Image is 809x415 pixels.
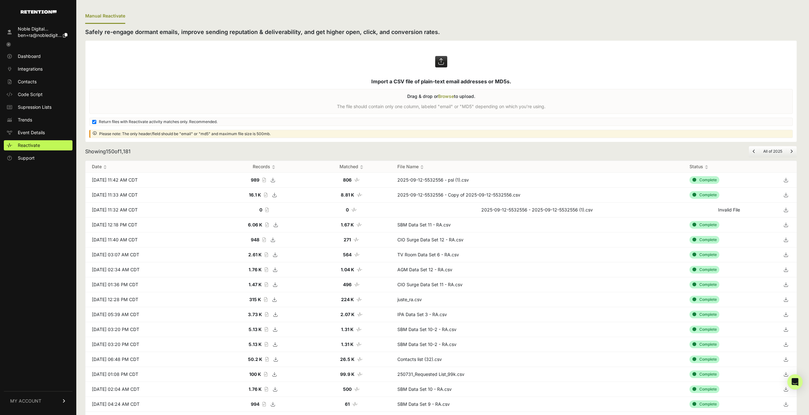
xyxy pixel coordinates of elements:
[420,165,424,169] img: no_sort-eaf950dc5ab64cae54d48a5578032e96f70b2ecb7d747501f34c8f2db400fb66.gif
[86,173,216,188] td: [DATE] 11:42 AM CDT
[86,203,216,218] td: [DATE] 11:32 AM CDT
[344,237,351,242] strong: 271
[85,9,125,24] div: Manual Reactivate
[106,148,114,155] span: 150
[216,161,312,173] th: Records
[86,232,216,247] td: [DATE] 11:40 AM CDT
[391,232,683,247] td: CIO Surge Data Set 12 - RA.csv
[759,149,786,154] li: All of 2025
[689,370,719,378] div: Complete
[18,142,40,149] span: Reactivate
[248,222,262,227] strong: 6.06 K
[354,178,360,182] i: Number of matched records
[18,155,35,161] span: Support
[18,53,41,59] span: Dashboard
[264,282,268,287] i: Record count of the file
[689,341,719,348] div: Complete
[352,402,358,406] i: Number of matched records
[86,161,216,173] th: Date
[391,397,683,412] td: SBM Data Set 9 - RA.csv
[689,191,719,199] div: Complete
[103,165,107,169] img: no_sort-eaf950dc5ab64cae54d48a5578032e96f70b2ecb7d747501f34c8f2db400fb66.gif
[86,397,216,412] td: [DATE] 04:24 AM CDT
[251,177,259,183] strong: 989
[4,115,72,125] a: Trends
[264,193,267,197] i: Record count of the file
[341,297,354,302] strong: 224 K
[341,222,354,227] strong: 1.67 K
[264,252,268,257] i: Record count of the file
[4,153,72,163] a: Support
[705,165,708,169] img: no_sort-eaf950dc5ab64cae54d48a5578032e96f70b2ecb7d747501f34c8f2db400fb66.gif
[262,178,266,182] i: Record count of the file
[391,161,683,173] th: File Name
[341,342,353,347] strong: 1.31 K
[341,192,354,197] strong: 8.81 K
[343,282,352,287] strong: 496
[86,218,216,232] td: [DATE] 12:18 PM CDT
[341,267,354,272] strong: 1.04 K
[248,356,262,362] strong: 50.2 K
[357,357,363,362] i: Number of matched records
[249,371,261,377] strong: 100 K
[689,296,719,303] div: Complete
[249,297,261,302] strong: 315 K
[340,312,354,317] strong: 2.07 K
[18,66,43,72] span: Integrations
[264,312,268,317] i: Record count of the file
[264,387,268,391] i: Record count of the file
[264,342,268,347] i: Record count of the file
[85,28,797,37] h2: Safely re-engage dormant emails, improve sending reputation & deliverability, and get higher open...
[248,252,262,257] strong: 2.61 K
[249,267,262,272] strong: 1.76 K
[251,237,259,242] strong: 948
[249,282,262,287] strong: 1.47 K
[683,203,775,218] td: Invalid File
[689,266,719,273] div: Complete
[787,374,803,390] div: Open Intercom Messenger
[391,337,683,352] td: SBM Data Set 10-2 - RA.csv
[343,177,352,183] strong: 806
[689,236,719,244] div: Complete
[18,32,62,38] span: ben+ra@nobledigit...
[272,165,275,169] img: no_sort-eaf950dc5ab64cae54d48a5578032e96f70b2ecb7d747501f34c8f2db400fb66.gif
[4,51,72,61] a: Dashboard
[391,307,683,322] td: IPA Data Set 3 - RA.csv
[4,24,72,40] a: Noble Digital... ben+ra@nobledigit...
[18,117,32,123] span: Trends
[689,400,719,408] div: Complete
[357,267,362,272] i: Number of matched records
[86,188,216,203] td: [DATE] 11:33 AM CDT
[689,251,719,259] div: Complete
[683,161,775,173] th: Status
[749,146,797,157] nav: Page navigation
[86,367,216,382] td: [DATE] 01:08 PM CDT
[249,192,261,197] strong: 16.1 K
[86,247,216,262] td: [DATE] 03:07 AM CDT
[18,26,67,32] div: Noble Digital...
[391,367,683,382] td: 250731_Requested List_99k.csv
[92,120,96,124] input: Return files with Reactivate activity matches only. Recommended.
[4,140,72,150] a: Reactivate
[689,221,719,229] div: Complete
[354,252,360,257] i: Number of matched records
[689,385,719,393] div: Complete
[356,223,362,227] i: Number of matched records
[689,326,719,333] div: Complete
[689,176,719,184] div: Complete
[356,297,362,302] i: Number of matched records
[99,119,217,124] span: Return files with Reactivate activity matches only. Recommended.
[10,398,41,404] span: MY ACCOUNT
[351,208,357,212] i: Number of matched records
[391,188,683,203] td: 2025-09-12-5532556 - Copy of 2025-09-12-5532556.csv
[86,382,216,397] td: [DATE] 02:04 AM CDT
[343,252,352,257] strong: 564
[391,322,683,337] td: SBM Data Set 10-2 - RA.csv
[391,382,683,397] td: SBM Data Set 10 - RA.csv
[86,262,216,277] td: [DATE] 02:34 AM CDT
[18,104,51,110] span: Supression Lists
[120,148,131,155] span: 1,181
[265,223,269,227] i: Record count of the file
[265,208,269,212] i: Record count of the file
[353,238,359,242] i: Number of matched records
